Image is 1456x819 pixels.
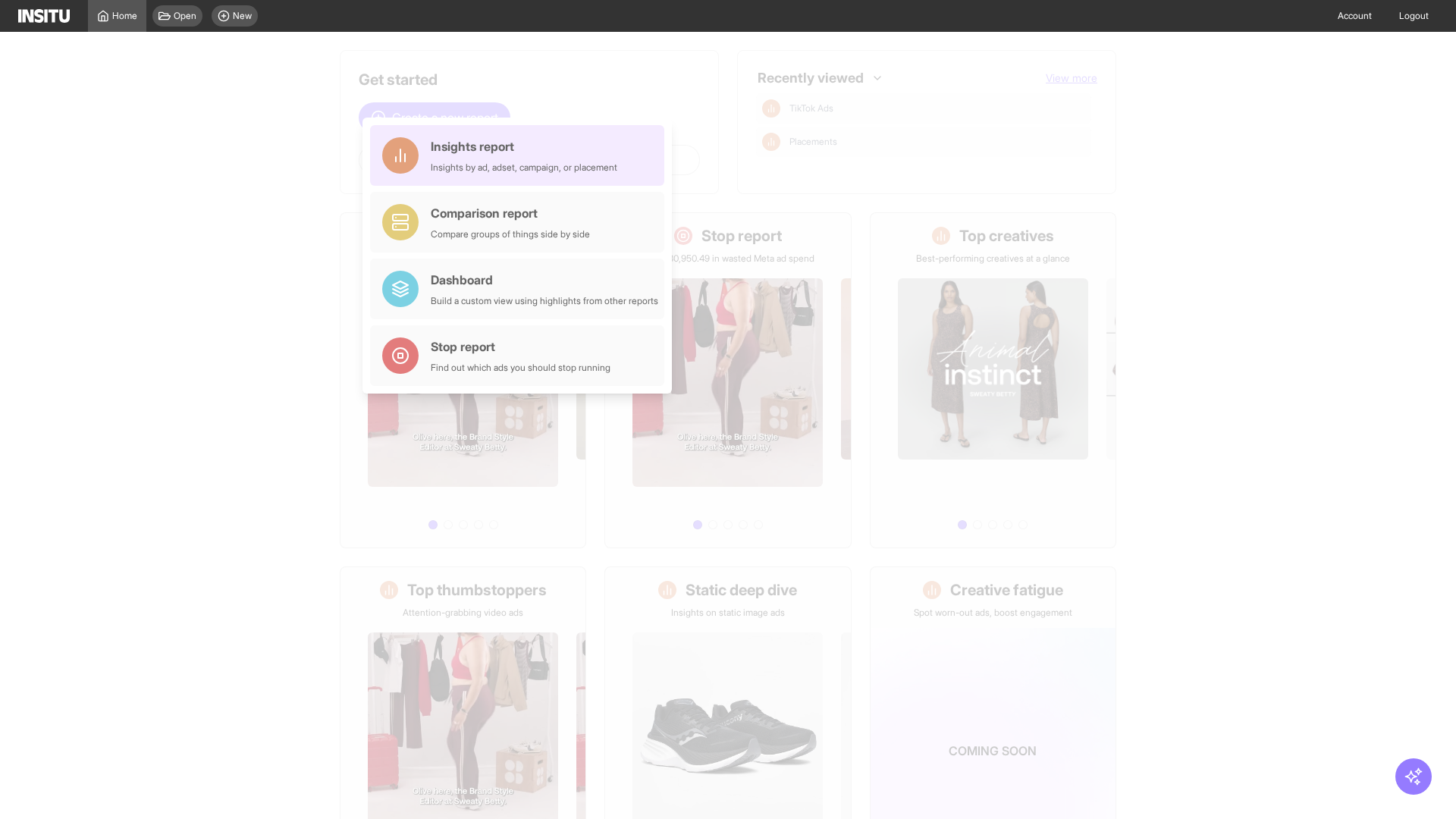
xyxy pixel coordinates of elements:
[431,271,658,289] div: Dashboard
[18,9,70,23] img: Logo
[431,137,617,155] div: Insights report
[112,10,137,22] span: Home
[431,295,658,307] div: Build a custom view using highlights from other reports
[233,10,252,22] span: New
[431,362,610,374] div: Find out which ads you should stop running
[431,162,617,174] div: Insights by ad, adset, campaign, or placement
[431,228,590,240] div: Compare groups of things side by side
[431,204,590,222] div: Comparison report
[174,10,196,22] span: Open
[431,337,610,356] div: Stop report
